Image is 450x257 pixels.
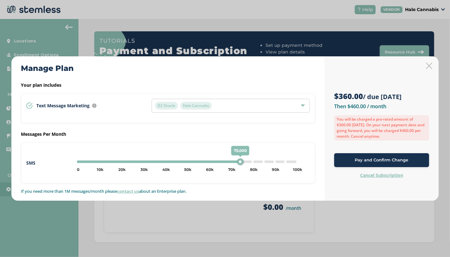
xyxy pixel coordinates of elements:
div: 0 [77,167,79,172]
div: 100k [293,167,303,172]
div: 30k [141,167,148,172]
a: contact us [117,188,139,194]
label: Messages Per Month [21,131,315,137]
strong: $360.00 [334,91,363,101]
div: 90k [272,167,280,172]
div: 10k [97,167,103,172]
iframe: Chat Widget [418,227,450,257]
span: Text Message Marketing [36,103,90,108]
span: Halo Cannabis [180,102,212,110]
div: 40k [162,167,170,172]
span: Pay and Confirm Change [355,157,409,163]
span: D2 Oracle [155,102,178,110]
h3: / due [DATE] [334,91,429,101]
label: You will be charged a pro-rated amount of $360.00 [DATE]. On your next payment date and going for... [334,115,429,141]
button: Pay and Confirm Change [334,153,429,167]
img: icon-info-236977d2.svg [92,103,97,108]
label: Cancel Subscription [360,172,403,179]
h2: Manage Plan [21,63,74,74]
div: 50k [184,167,192,172]
div: 80k [250,167,258,172]
p: If you need more than 1M messages/month please about an Enterprise plan. [21,188,315,195]
label: Then $460.00 / month [334,103,386,110]
div: 70k [228,167,235,172]
label: Your plan includes [21,82,315,88]
div: 60k [206,167,214,172]
span: 75,000 [231,146,249,155]
label: SMS [26,160,69,166]
div: 20k [118,167,126,172]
